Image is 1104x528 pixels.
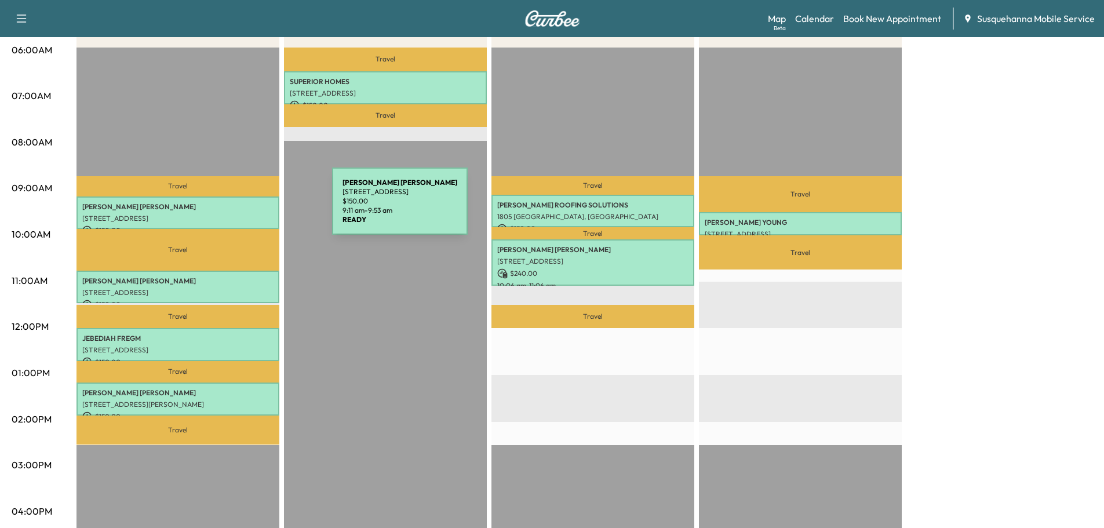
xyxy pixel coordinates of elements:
[76,176,279,196] p: Travel
[12,319,49,333] p: 12:00PM
[12,412,52,426] p: 02:00PM
[82,214,274,223] p: [STREET_ADDRESS]
[491,176,694,195] p: Travel
[774,24,786,32] div: Beta
[705,230,896,239] p: [STREET_ADDRESS]
[76,229,279,270] p: Travel
[284,48,487,72] p: Travel
[12,43,52,57] p: 06:00AM
[977,12,1095,26] span: Susquehanna Mobile Service
[497,268,688,279] p: $ 240.00
[82,388,274,398] p: [PERSON_NAME] [PERSON_NAME]
[12,227,50,241] p: 10:00AM
[290,89,481,98] p: [STREET_ADDRESS]
[82,357,274,367] p: $ 150.00
[497,201,688,210] p: [PERSON_NAME] ROOFING SOLUTIONS
[290,77,481,86] p: SUPERIOR HOMES
[82,412,274,422] p: $ 150.00
[12,181,52,195] p: 09:00AM
[524,10,580,27] img: Curbee Logo
[76,305,279,328] p: Travel
[497,212,688,221] p: 1805 [GEOGRAPHIC_DATA], [GEOGRAPHIC_DATA]
[82,276,274,286] p: [PERSON_NAME] [PERSON_NAME]
[284,104,487,127] p: Travel
[82,225,274,236] p: $ 150.00
[491,305,694,328] p: Travel
[699,176,902,212] p: Travel
[82,334,274,343] p: JEBEDIAH FREGM
[76,361,279,383] p: Travel
[497,257,688,266] p: [STREET_ADDRESS]
[12,458,52,472] p: 03:00PM
[491,227,694,239] p: Travel
[705,218,896,227] p: [PERSON_NAME] YOUNG
[497,245,688,254] p: [PERSON_NAME] [PERSON_NAME]
[497,224,688,234] p: $ 150.00
[497,281,688,290] p: 10:06 am - 11:06 am
[12,89,51,103] p: 07:00AM
[12,135,52,149] p: 08:00AM
[82,300,274,310] p: $ 150.00
[76,416,279,445] p: Travel
[12,366,50,380] p: 01:00PM
[795,12,834,26] a: Calendar
[82,288,274,297] p: [STREET_ADDRESS]
[82,345,274,355] p: [STREET_ADDRESS]
[82,202,274,212] p: [PERSON_NAME] [PERSON_NAME]
[12,274,48,287] p: 11:00AM
[699,235,902,270] p: Travel
[12,504,52,518] p: 04:00PM
[290,100,481,111] p: $ 150.00
[843,12,941,26] a: Book New Appointment
[768,12,786,26] a: MapBeta
[82,400,274,409] p: [STREET_ADDRESS][PERSON_NAME]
